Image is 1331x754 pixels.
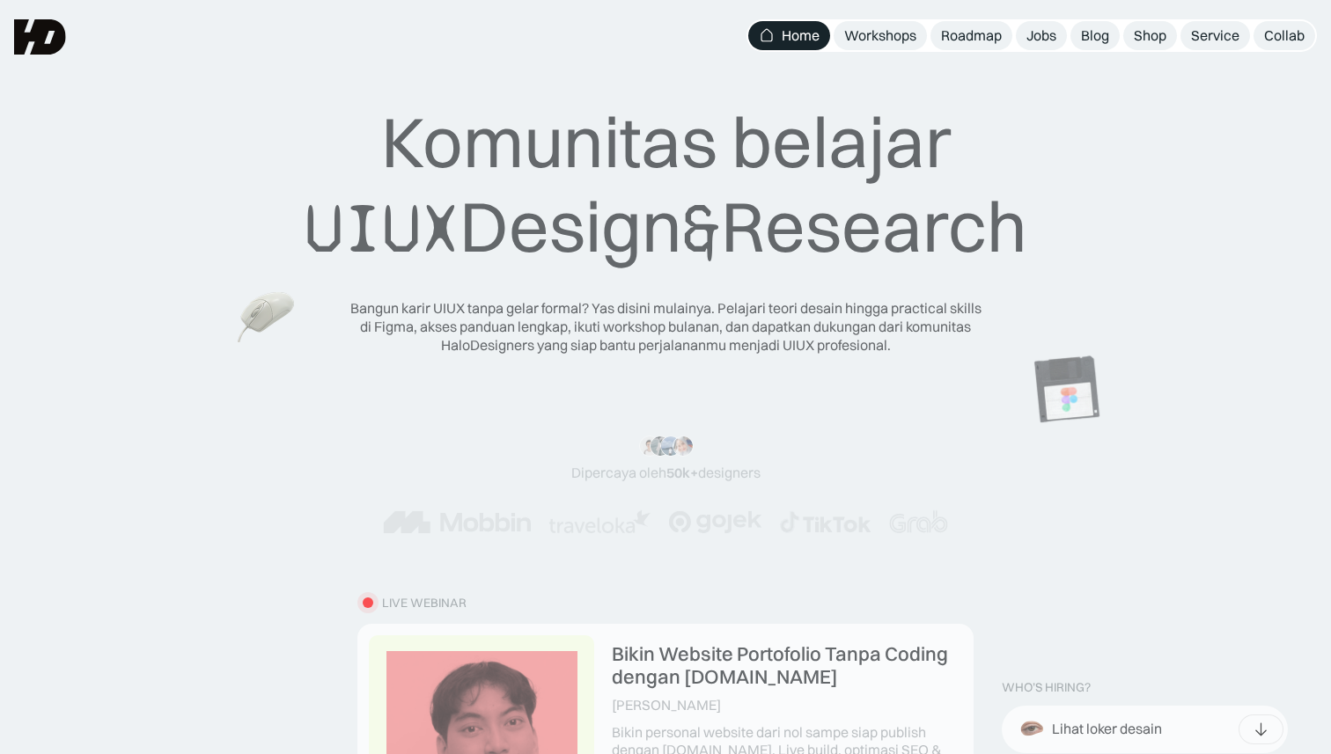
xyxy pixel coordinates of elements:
[1070,21,1120,50] a: Blog
[844,26,916,45] div: Workshops
[1180,21,1250,50] a: Service
[1052,721,1162,739] div: Lihat loker desain
[1191,26,1239,45] div: Service
[748,21,830,50] a: Home
[571,464,761,482] div: Dipercaya oleh designers
[1254,21,1315,50] a: Collab
[1134,26,1166,45] div: Shop
[1016,21,1067,50] a: Jobs
[305,99,1027,271] div: Komunitas belajar Design Research
[382,596,467,611] div: LIVE WEBINAR
[349,299,982,354] div: Bangun karir UIUX tanpa gelar formal? Yas disini mulainya. Pelajari teori desain hingga practical...
[941,26,1002,45] div: Roadmap
[834,21,927,50] a: Workshops
[1081,26,1109,45] div: Blog
[1123,21,1177,50] a: Shop
[305,187,460,271] span: UIUX
[930,21,1012,50] a: Roadmap
[1002,680,1091,695] div: WHO’S HIRING?
[1026,26,1056,45] div: Jobs
[682,187,721,271] span: &
[1264,26,1305,45] div: Collab
[666,464,698,481] span: 50k+
[782,26,820,45] div: Home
